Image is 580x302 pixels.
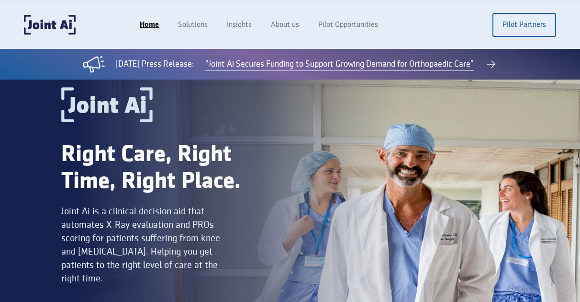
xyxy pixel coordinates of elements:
[205,58,474,71] a: "Joint Ai Secures Funding to Support Growing Demand for Orthopaedic Care"
[261,16,309,34] a: About us
[168,16,217,34] a: Solutions
[61,141,290,195] div: Right Care, Right Time, Right Place.
[24,15,76,35] a: home
[309,16,388,34] a: Pilot Opportunities
[130,16,168,34] a: Home
[217,16,261,34] a: Insights
[492,13,556,37] a: Pilot Partners
[116,58,194,70] div: [DATE] Press Release:
[61,205,222,285] div: Joint Ai is a clinical decision aid that automates X-Ray evaluation and PROs scoring for patients...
